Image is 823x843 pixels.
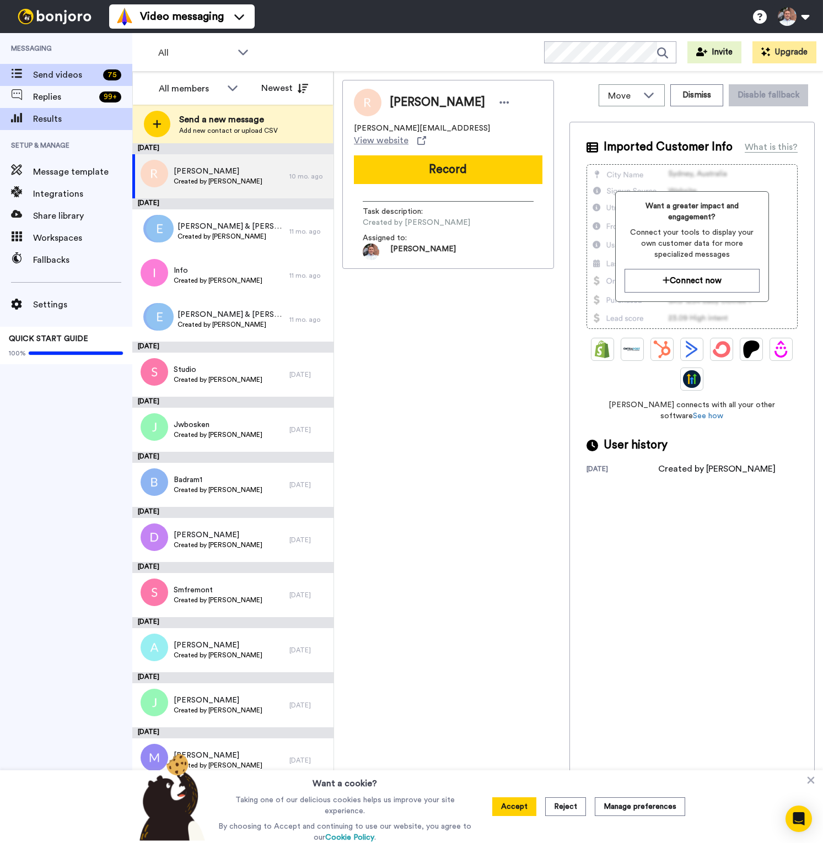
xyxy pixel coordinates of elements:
[174,706,262,715] span: Created by [PERSON_NAME]
[177,232,284,241] span: Created by [PERSON_NAME]
[683,370,701,388] img: GoHighLevel
[653,341,671,358] img: Hubspot
[132,342,333,353] div: [DATE]
[713,341,730,358] img: ConvertKit
[33,187,132,201] span: Integrations
[132,562,333,573] div: [DATE]
[141,413,168,441] img: j.png
[745,140,798,154] div: What is this?
[141,689,168,716] img: j.png
[604,437,668,453] span: User history
[174,276,262,285] span: Created by [PERSON_NAME]
[325,834,374,841] a: Cookie Policy
[693,412,723,420] a: See how
[33,90,95,104] span: Replies
[174,474,262,485] span: Badram1
[289,536,328,544] div: [DATE]
[608,89,638,102] span: Move
[313,770,377,790] h3: Want a cookie?
[772,341,790,358] img: Drip
[132,452,333,463] div: [DATE]
[179,113,278,126] span: Send a new message
[146,215,174,242] img: e.png
[289,480,328,489] div: [DATE]
[141,744,168,771] img: m.png
[174,485,262,494] span: Created by [PERSON_NAME]
[33,112,132,126] span: Results
[216,821,474,843] p: By choosing to Accept and continuing to use our website, you agree to our .
[354,123,490,134] span: [PERSON_NAME][EMAIL_ADDRESS]
[174,596,262,604] span: Created by [PERSON_NAME]
[174,695,262,706] span: [PERSON_NAME]
[729,84,808,106] button: Disable fallback
[13,9,96,24] img: bj-logo-header-white.svg
[786,806,812,832] div: Open Intercom Messenger
[158,46,232,60] span: All
[492,797,536,816] button: Accept
[141,160,168,187] img: r.png
[216,795,474,817] p: Taking one of our delicious cookies helps us improve your site experience.
[132,397,333,408] div: [DATE]
[363,233,440,244] span: Assigned to:
[289,756,328,765] div: [DATE]
[658,462,776,475] div: Created by [PERSON_NAME]
[174,430,262,439] span: Created by [PERSON_NAME]
[289,646,328,655] div: [DATE]
[625,227,760,260] span: Connect your tools to display your own customer data for more specialized messages
[625,269,760,293] a: Connect now
[9,335,88,343] span: QUICK START GUIDE
[174,364,262,375] span: Studio
[390,94,485,111] span: [PERSON_NAME]
[177,320,284,329] span: Created by [PERSON_NAME]
[132,727,333,738] div: [DATE]
[743,341,760,358] img: Patreon
[683,341,701,358] img: ActiveCampaign
[99,91,121,102] div: 99 +
[132,198,333,209] div: [DATE]
[132,672,333,683] div: [DATE]
[253,77,316,99] button: Newest
[33,298,132,311] span: Settings
[141,579,168,606] img: s.png
[545,797,586,816] button: Reject
[594,341,611,358] img: Shopify
[141,259,168,287] img: i.png
[289,227,328,236] div: 11 mo. ago
[132,143,333,154] div: [DATE]
[177,221,284,232] span: [PERSON_NAME] & [PERSON_NAME]
[146,303,174,331] img: e.png
[33,68,99,82] span: Send videos
[33,231,132,245] span: Workspaces
[33,209,132,223] span: Share library
[687,41,741,63] button: Invite
[103,69,121,80] div: 75
[354,134,426,147] a: View website
[354,155,542,184] button: Record
[174,166,262,177] span: [PERSON_NAME]
[141,523,168,551] img: d.png
[289,370,328,379] div: [DATE]
[141,634,168,661] img: a.png
[130,753,211,841] img: bear-with-cookie.png
[143,303,171,331] img: b.png
[752,41,816,63] button: Upgrade
[159,82,222,95] div: All members
[141,468,168,496] img: b.png
[670,84,723,106] button: Dismiss
[33,253,132,267] span: Fallbacks
[140,9,224,24] span: Video messaging
[141,358,168,386] img: s.png
[143,215,171,242] img: b.png
[174,419,262,430] span: Jwbosken
[289,591,328,599] div: [DATE]
[116,8,133,25] img: vm-color.svg
[174,529,262,541] span: [PERSON_NAME]
[390,244,456,260] span: [PERSON_NAME]
[174,640,262,651] span: [PERSON_NAME]
[289,315,328,324] div: 11 mo. ago
[595,797,685,816] button: Manage preferences
[623,341,641,358] img: Ontraport
[132,507,333,518] div: [DATE]
[9,349,26,358] span: 100%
